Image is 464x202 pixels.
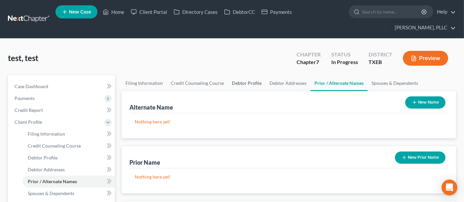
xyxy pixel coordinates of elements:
[8,53,38,63] span: test, test
[442,180,457,195] div: Open Intercom Messenger
[129,103,173,111] div: Alternate Name
[167,75,228,91] a: Credit Counseling Course
[368,75,422,91] a: Spouses & Dependents
[391,22,456,34] a: [PERSON_NAME], PLLC
[22,140,115,152] a: Credit Counseling Course
[228,75,266,91] a: Debtor Profile
[405,96,446,109] button: New Name
[129,158,160,166] div: Prior Name
[28,190,74,196] span: Spouses & Dependents
[9,104,115,116] a: Credit Report
[135,174,443,180] p: Nothing here yet!
[316,59,319,65] span: 7
[403,51,448,66] button: Preview
[369,58,392,66] div: TXEB
[362,6,422,18] input: Search by name...
[434,6,456,18] a: Help
[22,176,115,187] a: Prior / Alternate Names
[170,6,221,18] a: Directory Cases
[369,51,392,58] div: District
[9,81,115,92] a: Case Dashboard
[331,51,358,58] div: Status
[28,179,77,184] span: Prior / Alternate Names
[28,143,81,149] span: Credit Counseling Course
[122,75,167,91] a: Filing Information
[15,119,42,125] span: Client Profile
[135,118,443,125] p: Nothing here yet!
[28,155,57,160] span: Debtor Profile
[69,10,91,15] span: New Case
[22,128,115,140] a: Filing Information
[22,164,115,176] a: Debtor Addresses
[310,75,368,91] a: Prior / Alternate Names
[127,6,170,18] a: Client Portal
[266,75,310,91] a: Debtor Addresses
[15,107,43,113] span: Credit Report
[331,58,358,66] div: In Progress
[15,95,35,101] span: Payments
[297,58,321,66] div: Chapter
[297,51,321,58] div: Chapter
[221,6,258,18] a: DebtorCC
[395,151,446,164] button: New Prior Name
[22,187,115,199] a: Spouses & Dependents
[22,152,115,164] a: Debtor Profile
[28,167,65,172] span: Debtor Addresses
[28,131,65,137] span: Filing Information
[99,6,127,18] a: Home
[15,84,48,89] span: Case Dashboard
[258,6,295,18] a: Payments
